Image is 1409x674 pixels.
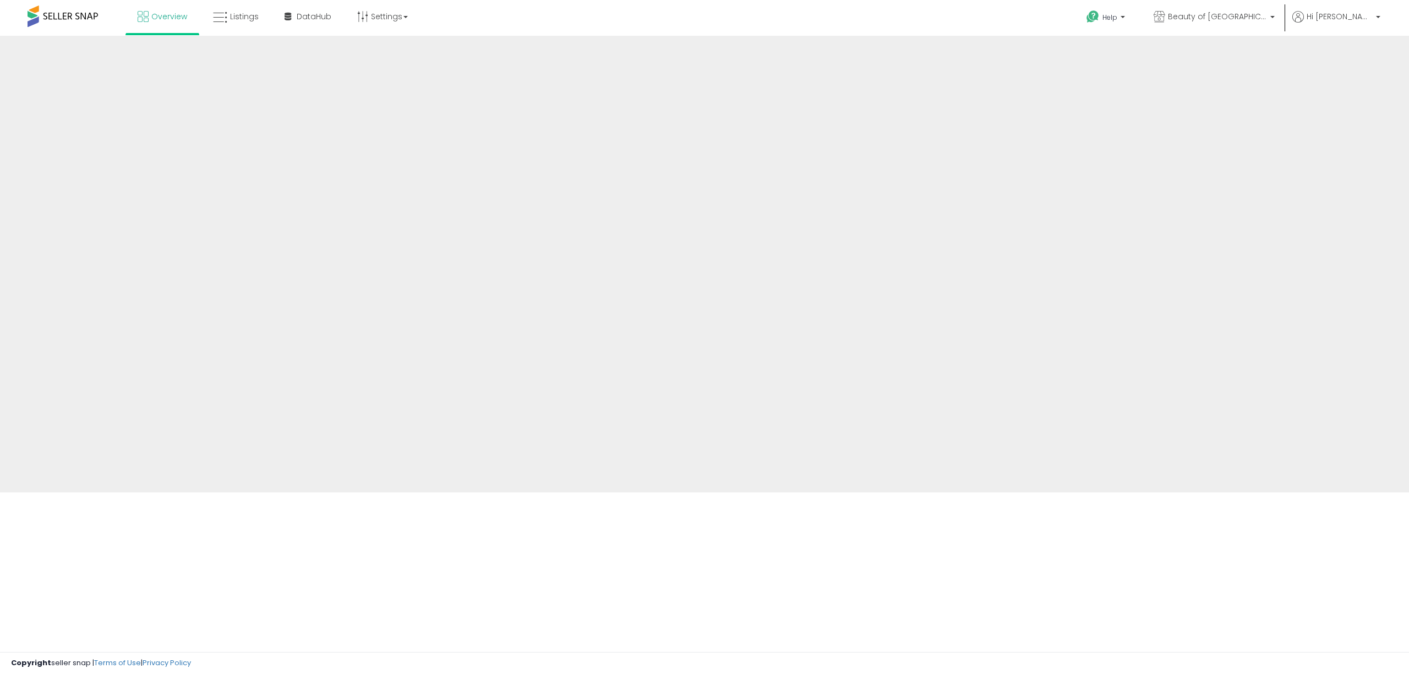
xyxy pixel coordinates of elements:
i: Get Help [1086,10,1100,24]
span: DataHub [297,11,331,22]
span: Overview [151,11,187,22]
span: Beauty of [GEOGRAPHIC_DATA] [1168,11,1267,22]
a: Help [1078,2,1136,36]
span: Hi [PERSON_NAME] [1307,11,1373,22]
span: Help [1102,13,1117,22]
a: Hi [PERSON_NAME] [1292,11,1380,36]
span: Listings [230,11,259,22]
